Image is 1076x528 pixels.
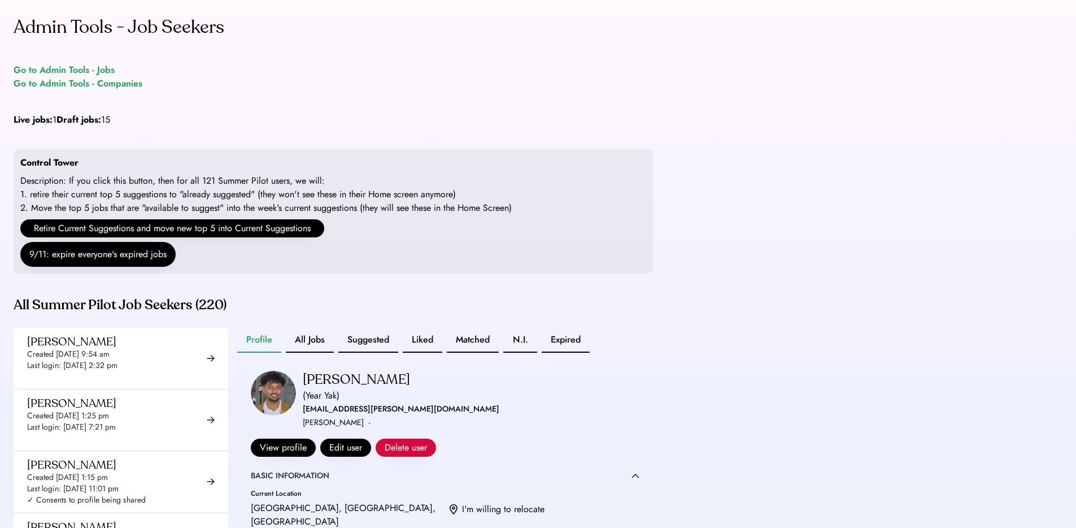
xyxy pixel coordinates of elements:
[376,439,436,457] button: Delete user
[503,328,537,353] button: N.I.
[251,470,329,482] div: BASIC INFORMATION
[27,422,116,433] div: Last login: [DATE] 7:21 pm
[338,328,398,353] button: Suggested
[303,389,339,403] div: (Year Yak)
[237,328,281,353] button: Profile
[56,113,101,126] strong: Draft jobs:
[462,503,544,516] div: I'm willing to relocate
[450,504,458,516] img: location.svg
[27,396,116,410] div: [PERSON_NAME]
[27,410,109,422] div: Created [DATE] 1:25 pm
[27,472,108,483] div: Created [DATE] 1:15 pm
[14,113,53,126] strong: Live jobs:
[631,473,639,478] img: caret-up.svg
[447,328,499,353] button: Matched
[286,328,334,353] button: All Jobs
[542,328,590,353] button: Expired
[27,495,146,506] div: ✓ Consents to profile being shared
[251,371,296,416] img: https%3A%2F%2F9c4076a67d41be3ea2c0407e1814dbd4.cdn.bubble.io%2Ff1759262226024x835836686370166300%...
[251,490,441,497] div: Current Location
[403,328,442,353] button: Liked
[368,416,371,430] div: ·
[303,416,364,430] div: [PERSON_NAME]
[20,242,176,267] button: 9/11: expire everyone's expired jobs
[27,349,110,360] div: Created [DATE] 9:54 am
[27,335,116,349] div: [PERSON_NAME]
[14,77,142,90] a: Go to Admin Tools - Companies
[303,371,410,389] div: [PERSON_NAME]
[207,354,215,362] img: arrow-right-black.svg
[207,416,215,424] img: arrow-right-black.svg
[20,174,512,215] div: Description: If you click this button, then for all 121 Summer Pilot users, we will: 1. retire th...
[14,296,653,314] div: All Summer Pilot Job Seekers (220)
[27,458,116,472] div: [PERSON_NAME]
[20,219,324,237] button: Retire Current Suggestions and move new top 5 into Current Suggestions
[14,113,110,127] div: 1 15
[303,403,499,416] div: [EMAIL_ADDRESS][PERSON_NAME][DOMAIN_NAME]
[14,14,224,41] div: Admin Tools - Job Seekers
[207,478,215,486] img: arrow-right-black.svg
[14,63,115,77] a: Go to Admin Tools - Jobs
[251,439,316,457] button: View profile
[27,483,119,495] div: Last login: [DATE] 11:01 pm
[320,439,371,457] button: Edit user
[20,156,79,170] div: Control Tower
[27,360,117,371] div: Last login: [DATE] 2:32 pm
